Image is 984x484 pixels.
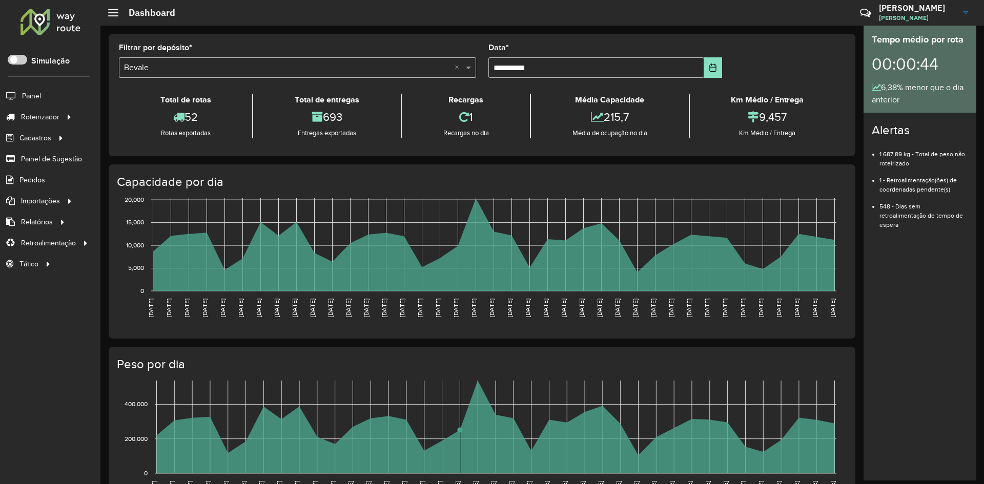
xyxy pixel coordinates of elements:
text: [DATE] [219,299,226,317]
text: 0 [140,287,144,294]
text: [DATE] [183,299,190,317]
text: 5,000 [128,265,144,271]
div: 6,38% menor que o dia anterior [872,81,968,106]
text: [DATE] [775,299,782,317]
h4: Peso por dia [117,357,845,372]
h4: Capacidade por dia [117,175,845,190]
span: Pedidos [19,175,45,185]
text: [DATE] [237,299,244,317]
div: 215,7 [534,106,686,128]
span: [PERSON_NAME] [879,13,956,23]
text: [DATE] [524,299,531,317]
li: 548 - Dias sem retroalimentação de tempo de espera [879,194,968,229]
text: [DATE] [542,299,549,317]
span: Cadastros [19,133,51,143]
text: [DATE] [345,299,352,317]
span: Relatórios [21,217,53,227]
text: [DATE] [470,299,477,317]
span: Tático [19,259,38,269]
h4: Alertas [872,123,968,138]
text: [DATE] [668,299,674,317]
text: [DATE] [704,299,710,317]
div: 00:00:44 [872,47,968,81]
text: [DATE] [381,299,387,317]
text: [DATE] [148,299,154,317]
text: [DATE] [793,299,800,317]
div: Entregas exportadas [256,128,398,138]
div: Total de rotas [121,94,250,106]
span: Retroalimentação [21,238,76,248]
li: 1.687,89 kg - Total de peso não roteirizado [879,142,968,168]
text: [DATE] [722,299,728,317]
text: [DATE] [632,299,639,317]
li: 1 - Retroalimentação(ões) de coordenadas pendente(s) [879,168,968,194]
text: [DATE] [740,299,746,317]
span: Painel [22,91,41,101]
text: 0 [144,470,148,476]
div: 1 [404,106,527,128]
text: [DATE] [273,299,280,317]
label: Filtrar por depósito [119,41,192,54]
text: 20,000 [125,196,144,203]
text: [DATE] [829,299,836,317]
text: [DATE] [309,299,316,317]
text: [DATE] [686,299,692,317]
text: [DATE] [650,299,657,317]
text: [DATE] [488,299,495,317]
text: [DATE] [166,299,172,317]
text: [DATE] [453,299,459,317]
div: 9,457 [692,106,843,128]
span: Painel de Sugestão [21,154,82,164]
h3: [PERSON_NAME] [879,3,956,13]
div: Recargas [404,94,527,106]
text: [DATE] [327,299,334,317]
div: Média Capacidade [534,94,686,106]
text: [DATE] [578,299,585,317]
text: 400,000 [125,401,148,408]
div: Rotas exportadas [121,128,250,138]
h2: Dashboard [118,7,175,18]
span: Roteirizador [21,112,59,122]
div: 52 [121,106,250,128]
text: [DATE] [291,299,298,317]
text: [DATE] [417,299,423,317]
div: Km Médio / Entrega [692,128,843,138]
text: [DATE] [614,299,621,317]
button: Choose Date [704,57,722,78]
div: Km Médio / Entrega [692,94,843,106]
text: [DATE] [560,299,567,317]
span: Clear all [455,61,463,74]
label: Simulação [31,55,70,67]
div: Recargas no dia [404,128,527,138]
text: 10,000 [126,242,144,248]
text: [DATE] [399,299,405,317]
text: [DATE] [596,299,603,317]
text: [DATE] [811,299,818,317]
div: Total de entregas [256,94,398,106]
text: [DATE] [363,299,370,317]
text: [DATE] [201,299,208,317]
text: 200,000 [125,435,148,442]
div: 693 [256,106,398,128]
text: [DATE] [506,299,513,317]
span: Importações [21,196,60,206]
label: Data [488,41,509,54]
div: Média de ocupação no dia [534,128,686,138]
text: 15,000 [126,219,144,226]
a: Contato Rápido [854,2,876,24]
text: [DATE] [757,299,764,317]
text: [DATE] [255,299,262,317]
text: [DATE] [435,299,441,317]
div: Tempo médio por rota [872,33,968,47]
